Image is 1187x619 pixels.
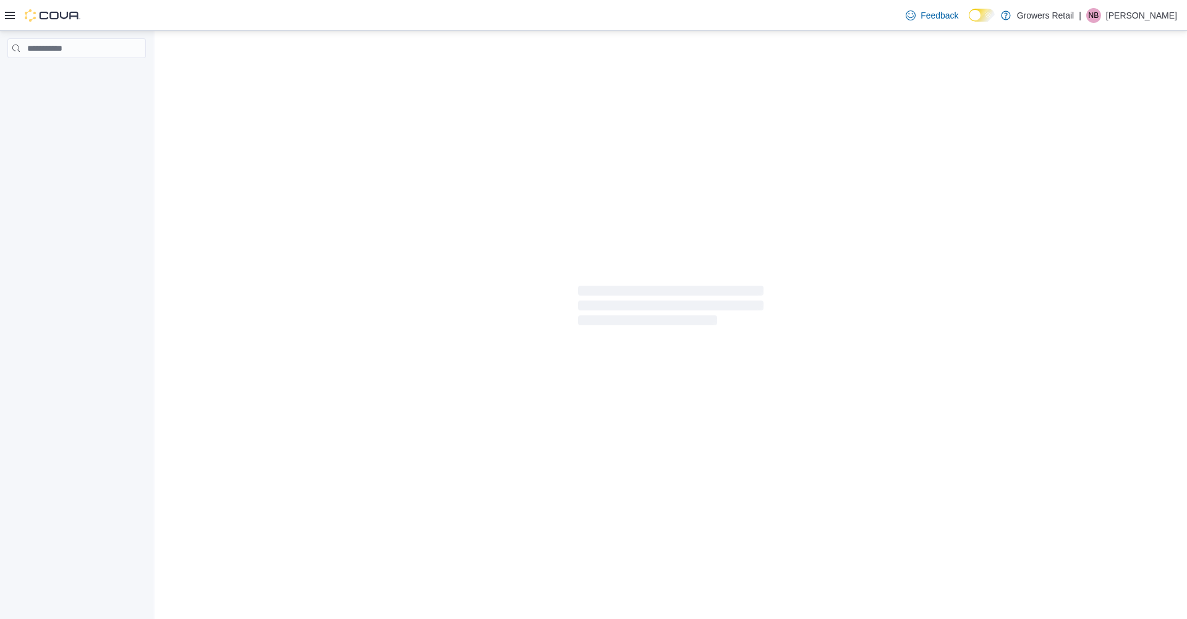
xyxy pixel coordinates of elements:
p: [PERSON_NAME] [1106,8,1177,23]
nav: Complex example [7,61,146,90]
div: Noelle Bernabe [1086,8,1101,23]
p: | [1079,8,1081,23]
img: Cova [25,9,80,22]
input: Dark Mode [969,9,995,22]
p: Growers Retail [1017,8,1074,23]
span: NB [1089,8,1099,23]
span: Loading [578,288,764,328]
a: Feedback [901,3,963,28]
span: Feedback [921,9,958,22]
